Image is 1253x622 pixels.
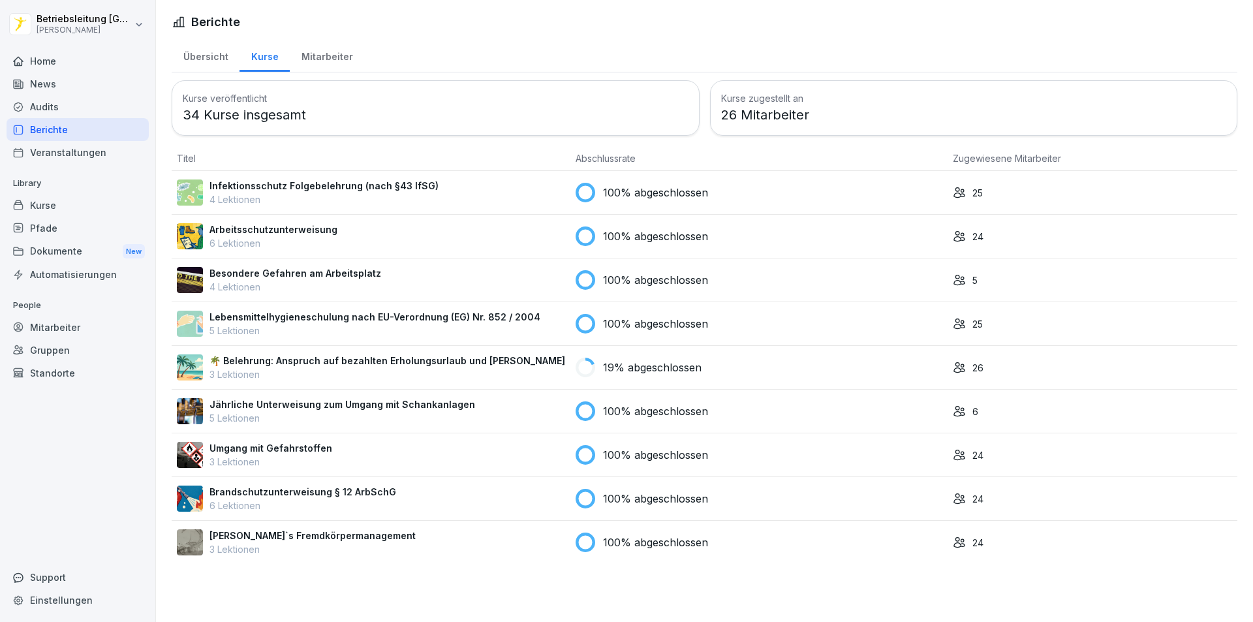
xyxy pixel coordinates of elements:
[209,324,540,337] p: 5 Lektionen
[177,486,203,512] img: b0iy7e1gfawqjs4nezxuanzk.png
[972,492,983,506] p: 24
[603,535,708,550] p: 100% abgeschlossen
[209,455,332,469] p: 3 Lektionen
[7,339,149,362] a: Gruppen
[209,223,337,236] p: Arbeitsschutzunterweisung
[290,39,364,72] a: Mitarbeiter
[972,273,978,287] p: 5
[209,529,416,542] p: [PERSON_NAME]`s Fremdkörpermanagement
[972,536,983,550] p: 24
[972,186,983,200] p: 25
[123,244,145,259] div: New
[972,317,983,331] p: 25
[209,411,475,425] p: 5 Lektionen
[721,105,1227,125] p: 26 Mitarbeiter
[7,217,149,240] a: Pfade
[177,398,203,424] img: etou62n52bjq4b8bjpe35whp.png
[7,295,149,316] p: People
[209,179,439,193] p: Infektionsschutz Folgebelehrung (nach §43 IfSG)
[603,447,708,463] p: 100% abgeschlossen
[183,105,688,125] p: 34 Kurse insgesamt
[972,230,983,243] p: 24
[172,39,240,72] a: Übersicht
[570,146,948,171] th: Abschlussrate
[972,448,983,462] p: 24
[7,50,149,72] a: Home
[7,240,149,264] a: DokumenteNew
[177,153,196,164] span: Titel
[7,316,149,339] a: Mitarbeiter
[603,403,708,419] p: 100% abgeschlossen
[7,263,149,286] a: Automatisierungen
[603,272,708,288] p: 100% abgeschlossen
[603,360,702,375] p: 19% abgeschlossen
[191,13,240,31] h1: Berichte
[183,91,688,105] h3: Kurse veröffentlicht
[603,185,708,200] p: 100% abgeschlossen
[37,14,132,25] p: Betriebsleitung [GEOGRAPHIC_DATA]
[603,316,708,332] p: 100% abgeschlossen
[209,236,337,250] p: 6 Lektionen
[721,91,1227,105] h3: Kurse zugestellt an
[603,491,708,506] p: 100% abgeschlossen
[209,193,439,206] p: 4 Lektionen
[209,499,396,512] p: 6 Lektionen
[7,589,149,612] a: Einstellungen
[7,173,149,194] p: Library
[7,240,149,264] div: Dokumente
[177,179,203,206] img: tgff07aey9ahi6f4hltuk21p.png
[7,72,149,95] a: News
[7,194,149,217] a: Kurse
[240,39,290,72] a: Kurse
[972,361,983,375] p: 26
[209,367,565,381] p: 3 Lektionen
[209,310,540,324] p: Lebensmittelhygieneschulung nach EU-Verordnung (EG) Nr. 852 / 2004
[209,542,416,556] p: 3 Lektionen
[177,529,203,555] img: ltafy9a5l7o16y10mkzj65ij.png
[177,311,203,337] img: gxsnf7ygjsfsmxd96jxi4ufn.png
[209,485,396,499] p: Brandschutzunterweisung § 12 ArbSchG
[7,141,149,164] a: Veranstaltungen
[7,362,149,384] a: Standorte
[7,118,149,141] a: Berichte
[209,266,381,280] p: Besondere Gefahren am Arbeitsplatz
[37,25,132,35] p: [PERSON_NAME]
[177,442,203,468] img: ro33qf0i8ndaw7nkfv0stvse.png
[209,354,565,367] p: 🌴 Belehrung: Anspruch auf bezahlten Erholungsurlaub und [PERSON_NAME]
[7,566,149,589] div: Support
[603,228,708,244] p: 100% abgeschlossen
[953,153,1061,164] span: Zugewiesene Mitarbeiter
[972,405,978,418] p: 6
[7,95,149,118] a: Audits
[177,267,203,293] img: zq4t51x0wy87l3xh8s87q7rq.png
[177,223,203,249] img: bgsrfyvhdm6180ponve2jajk.png
[209,397,475,411] p: Jährliche Unterweisung zum Umgang mit Schankanlagen
[177,354,203,381] img: s9mc00x6ussfrb3lxoajtb4r.png
[209,441,332,455] p: Umgang mit Gefahrstoffen
[209,280,381,294] p: 4 Lektionen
